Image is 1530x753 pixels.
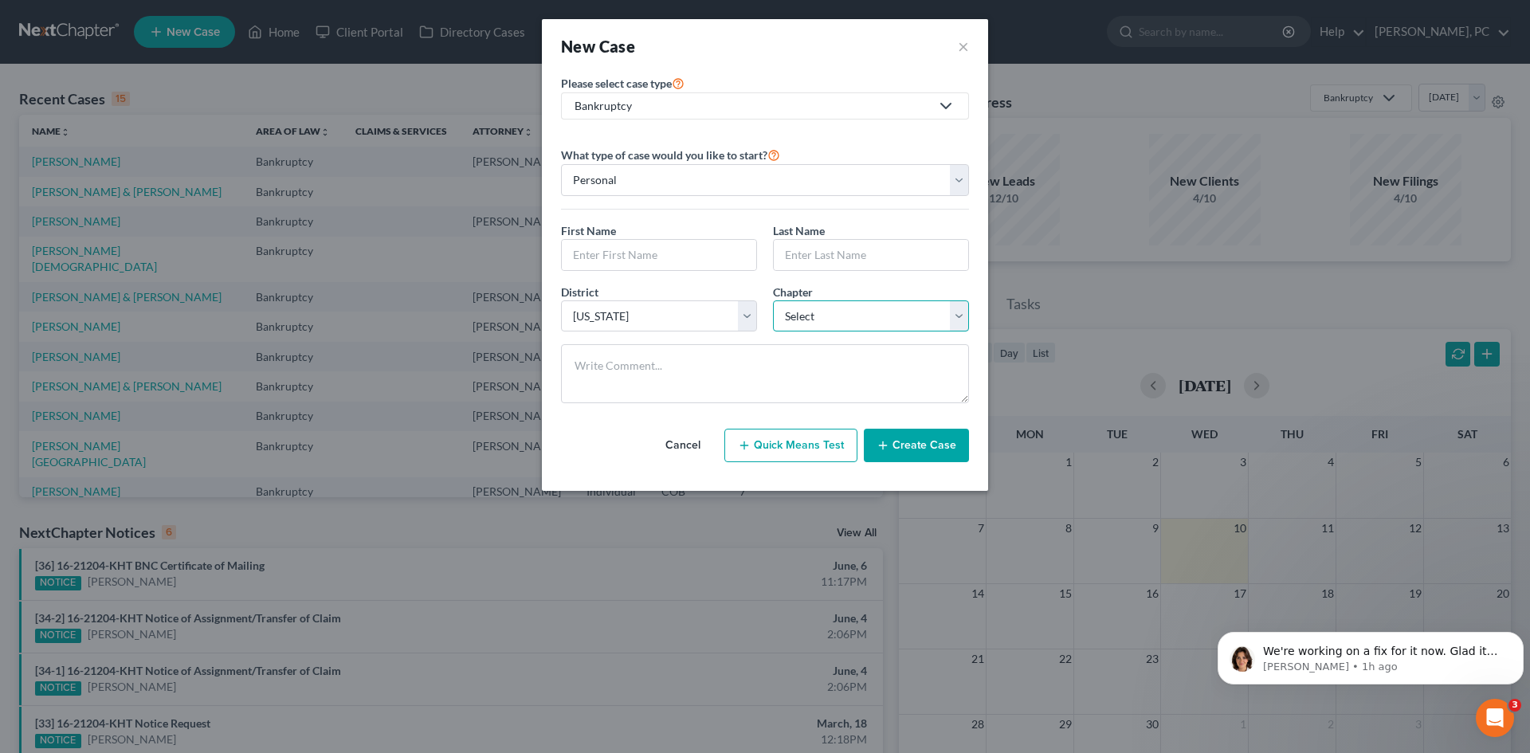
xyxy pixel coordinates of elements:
button: Create Case [864,429,969,462]
div: Bankruptcy [575,98,930,114]
span: Last Name [773,224,825,237]
strong: New Case [561,37,635,56]
span: First Name [561,224,616,237]
span: 3 [1508,699,1521,712]
input: Enter First Name [562,240,756,270]
span: Please select case type [561,76,672,90]
button: Quick Means Test [724,429,857,462]
label: What type of case would you like to start? [561,145,780,164]
iframe: Intercom notifications message [1211,598,1530,710]
span: Chapter [773,285,813,299]
button: × [958,35,969,57]
span: District [561,285,598,299]
iframe: Intercom live chat [1476,699,1514,737]
input: Enter Last Name [774,240,968,270]
button: Cancel [648,429,718,461]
